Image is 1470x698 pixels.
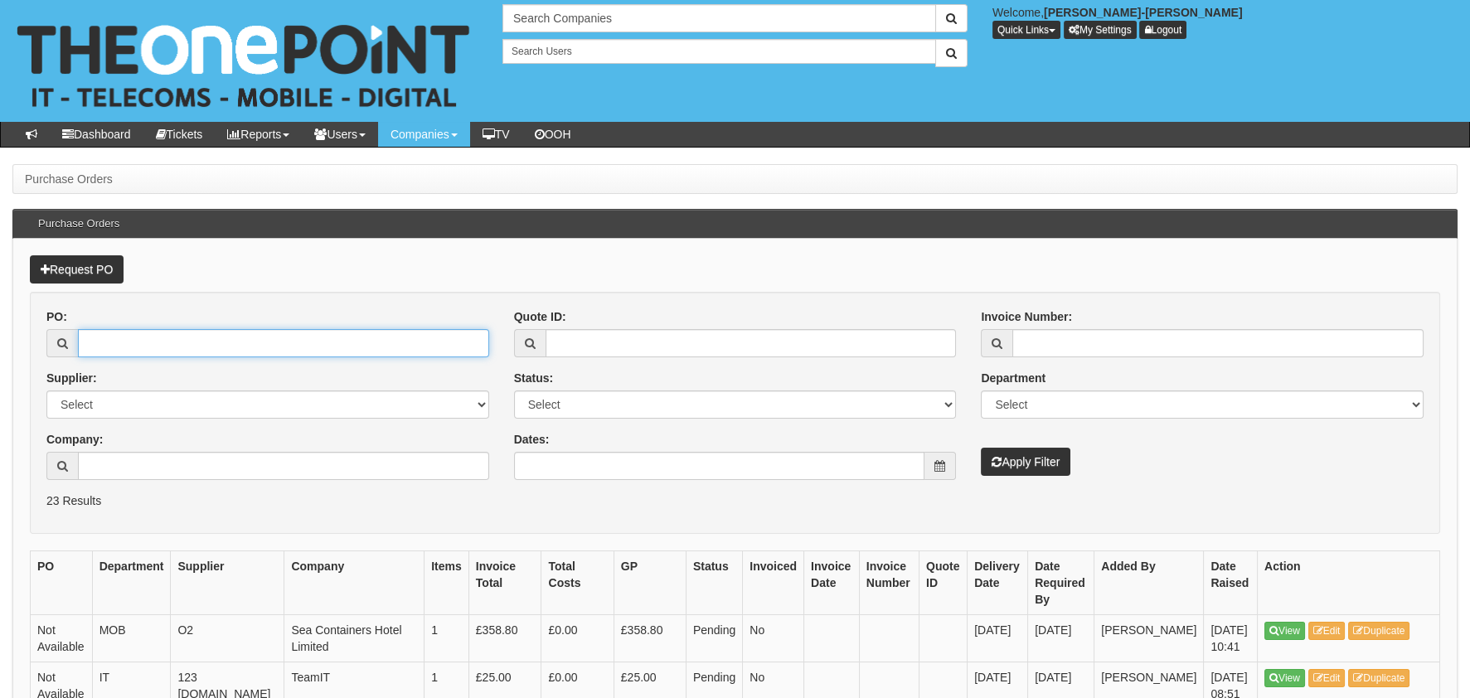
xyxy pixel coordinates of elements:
[541,550,614,614] th: Total Costs
[514,370,553,386] label: Status:
[46,370,97,386] label: Supplier:
[1348,622,1409,640] a: Duplicate
[31,614,93,662] td: Not Available
[30,255,124,284] a: Request PO
[614,550,686,614] th: GP
[25,171,113,187] li: Purchase Orders
[981,448,1070,476] button: Apply Filter
[31,550,93,614] th: PO
[92,614,171,662] td: MOB
[514,308,566,325] label: Quote ID:
[981,308,1072,325] label: Invoice Number:
[919,550,967,614] th: Quote ID
[1204,614,1258,662] td: [DATE] 10:41
[541,614,614,662] td: £0.00
[522,122,584,147] a: OOH
[215,122,302,147] a: Reports
[143,122,216,147] a: Tickets
[1308,669,1346,687] a: Edit
[980,4,1470,39] div: Welcome,
[804,550,860,614] th: Invoice Date
[30,210,128,238] h3: Purchase Orders
[992,21,1060,39] button: Quick Links
[470,122,522,147] a: TV
[425,550,469,614] th: Items
[981,370,1045,386] label: Department
[46,431,103,448] label: Company:
[1139,21,1186,39] a: Logout
[859,550,919,614] th: Invoice Number
[1348,669,1409,687] a: Duplicate
[1064,21,1137,39] a: My Settings
[968,550,1028,614] th: Delivery Date
[378,122,470,147] a: Companies
[171,550,284,614] th: Supplier
[171,614,284,662] td: O2
[468,550,541,614] th: Invoice Total
[50,122,143,147] a: Dashboard
[1204,550,1258,614] th: Date Raised
[1094,614,1204,662] td: [PERSON_NAME]
[686,614,742,662] td: Pending
[284,614,425,662] td: Sea Containers Hotel Limited
[502,4,936,32] input: Search Companies
[743,550,804,614] th: Invoiced
[1028,550,1094,614] th: Date Required By
[46,308,67,325] label: PO:
[46,492,1424,509] p: 23 Results
[1094,550,1204,614] th: Added By
[302,122,378,147] a: Users
[1028,614,1094,662] td: [DATE]
[468,614,541,662] td: £358.80
[1258,550,1440,614] th: Action
[614,614,686,662] td: £358.80
[1264,669,1305,687] a: View
[968,614,1028,662] td: [DATE]
[502,39,936,64] input: Search Users
[743,614,804,662] td: No
[1308,622,1346,640] a: Edit
[92,550,171,614] th: Department
[425,614,469,662] td: 1
[284,550,425,614] th: Company
[1044,6,1243,19] b: [PERSON_NAME]-[PERSON_NAME]
[686,550,742,614] th: Status
[1264,622,1305,640] a: View
[514,431,550,448] label: Dates:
